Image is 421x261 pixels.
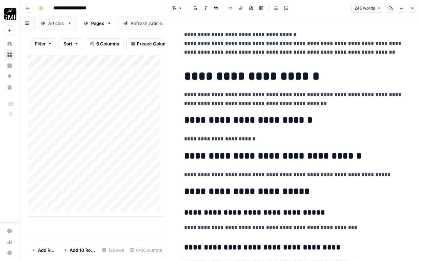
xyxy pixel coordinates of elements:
[64,40,72,47] span: Sort
[4,60,15,71] a: Insights
[117,16,176,30] a: Refresh Article
[127,245,165,256] div: 6/6 Columns
[96,40,119,47] span: 6 Columns
[4,8,16,20] img: Growth Marketing Pro Logo
[4,49,15,60] a: Browse
[78,16,117,30] a: Pages
[4,71,15,82] a: Opportunities
[48,20,65,27] div: Articles
[4,247,15,258] button: Help + Support
[35,40,46,47] span: Filter
[354,5,375,11] span: 246 words
[4,236,15,247] a: Usage
[4,38,15,49] a: Home
[99,245,127,256] div: 12 Rows
[4,82,15,93] a: Your Data
[38,247,55,253] span: Add Row
[351,4,384,13] button: 246 words
[91,20,104,27] div: Pages
[4,5,15,23] button: Workspace: Growth Marketing Pro
[30,38,56,49] button: Filter
[126,38,177,49] button: Freeze Columns
[137,40,172,47] span: Freeze Columns
[131,20,163,27] div: Refresh Article
[86,38,124,49] button: 6 Columns
[28,245,59,256] button: Add Row
[70,247,95,253] span: Add 10 Rows
[59,38,83,49] button: Sort
[59,245,99,256] button: Add 10 Rows
[4,225,15,236] a: Settings
[35,16,78,30] a: Articles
